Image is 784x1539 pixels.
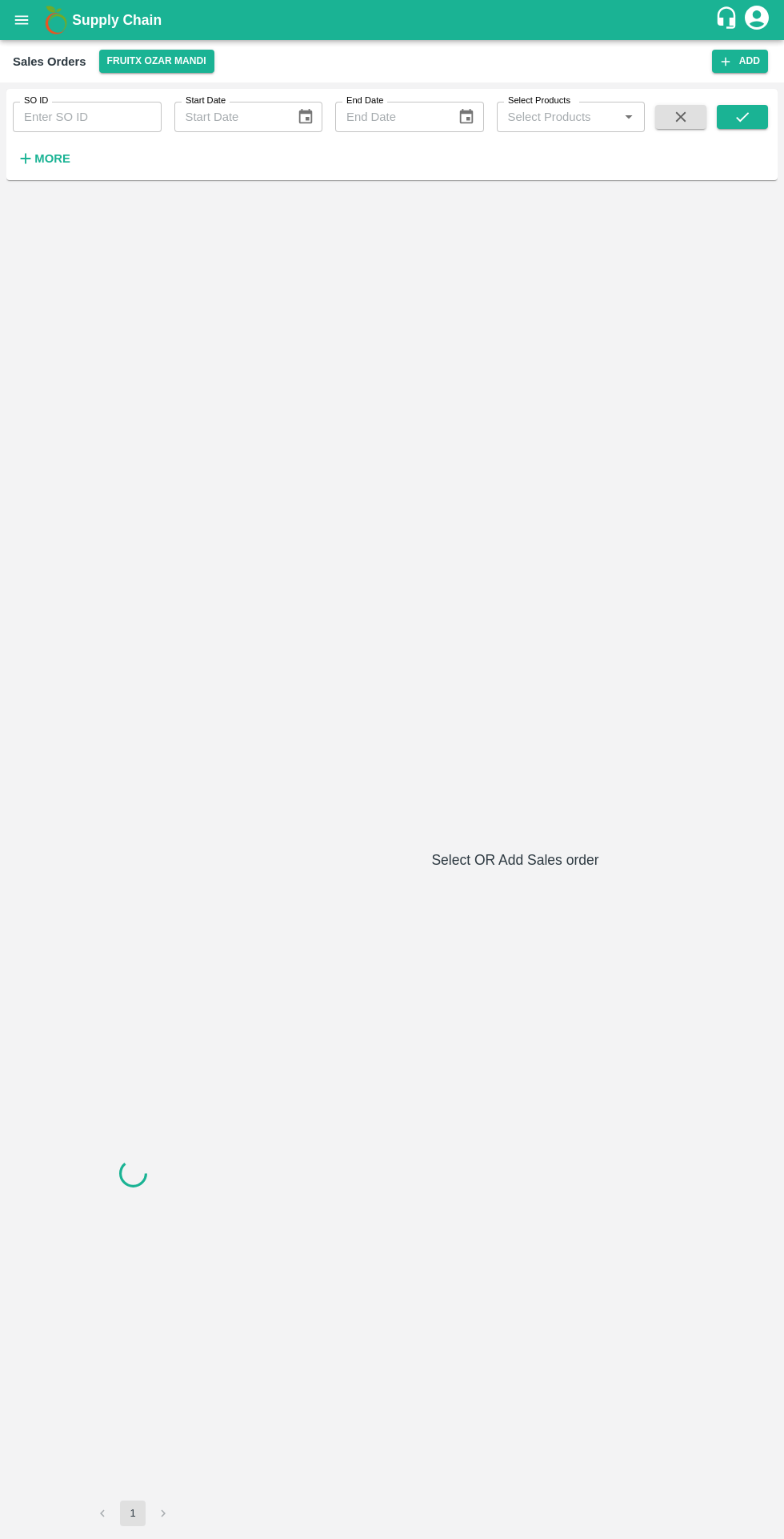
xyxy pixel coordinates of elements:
h6: Select OR Add Sales order [259,849,771,871]
a: Supply Chain [72,9,714,31]
button: Choose date [290,102,321,132]
div: account of current user [742,3,771,37]
nav: pagination navigation [87,1501,178,1526]
label: Select Products [508,94,570,107]
button: Choose date [451,102,482,132]
div: Sales Orders [13,51,86,72]
button: Add [712,50,768,73]
label: SO ID [24,94,48,107]
button: Select DC [99,50,214,73]
label: Start Date [186,94,226,107]
label: End Date [346,94,383,107]
button: open drawer [3,2,40,38]
img: logo [40,4,72,36]
b: Supply Chain [72,12,162,28]
strong: More [34,152,70,165]
input: End Date [335,102,445,132]
button: More [13,145,74,172]
button: Open [618,106,639,127]
button: page 1 [120,1501,146,1526]
input: Enter SO ID [13,102,162,132]
input: Select Products [502,106,614,127]
div: customer-support [714,6,742,34]
input: Start Date [174,102,284,132]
